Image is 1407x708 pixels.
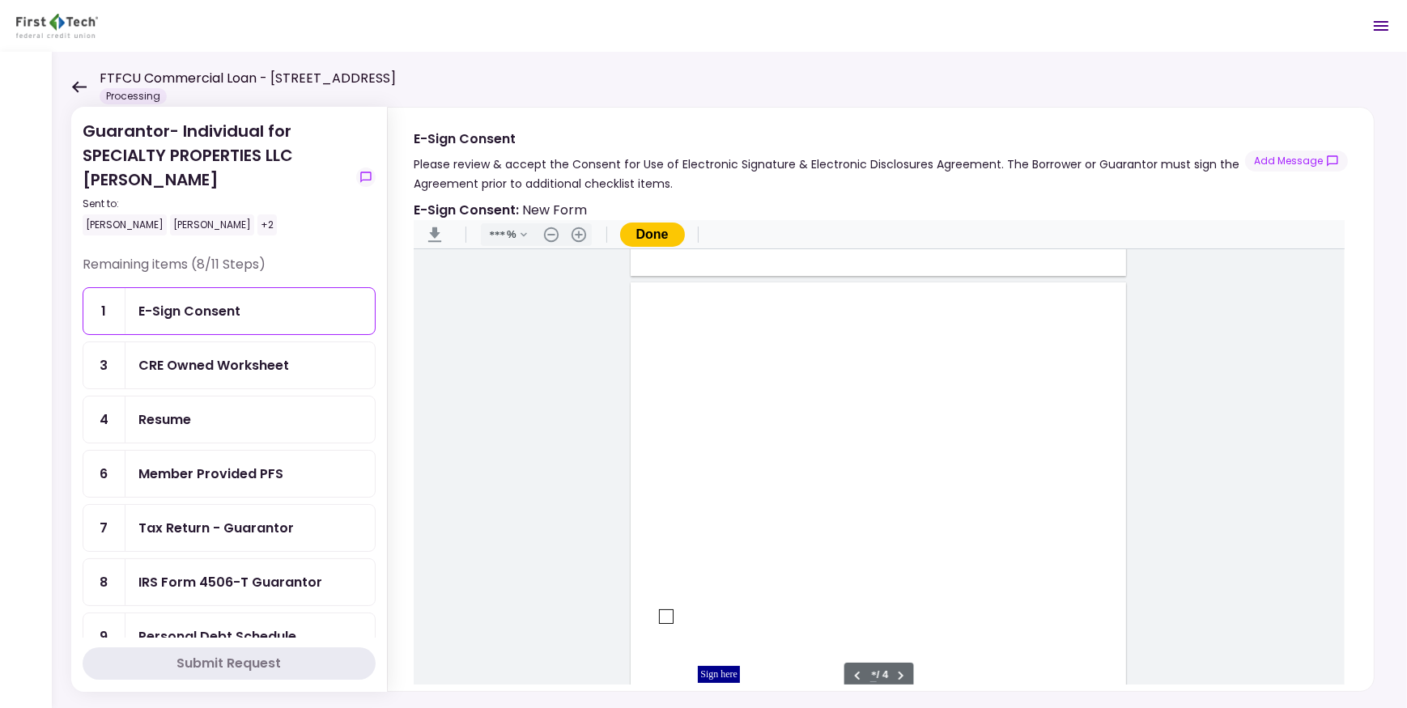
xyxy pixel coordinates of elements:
[1245,151,1348,172] button: show-messages
[83,197,350,211] div: Sent to:
[414,129,1245,149] div: E-Sign Consent
[83,613,376,660] a: 9Personal Debt Schedule
[414,155,1245,193] div: Please review & accept the Consent for Use of Electronic Signature & Electronic Disclosures Agree...
[83,288,125,334] div: 1
[138,355,289,375] div: CRE Owned Worksheet
[356,167,376,187] button: show-messages
[387,107,1375,692] div: E-Sign ConsentPlease review & accept the Consent for Use of Electronic Signature & Electronic Dis...
[1362,6,1401,45] button: Open menu
[83,558,376,606] a: 8IRS Form 4506-T Guarantor
[83,396,376,443] a: 4Resume
[83,647,376,680] button: Submit Request
[100,88,167,104] div: Processing
[138,464,283,484] div: Member Provided PFS
[83,287,376,335] a: 1E-Sign Consent
[100,69,396,88] h1: FTFCU Commercial Loan - [STREET_ADDRESS]
[83,255,376,287] div: Remaining items (8/11 Steps)
[257,214,277,235] div: +2
[170,214,254,235] div: [PERSON_NAME]
[138,301,240,321] div: E-Sign Consent
[16,14,98,38] img: Partner icon
[83,119,350,235] div: Guarantor- Individual for SPECIALTY PROPERTIES LLC [PERSON_NAME]
[83,396,125,443] div: 4
[83,559,125,605] div: 8
[138,409,191,430] div: Resume
[138,626,296,647] div: Personal Debt Schedule
[83,450,376,498] a: 6Member Provided PFS
[83,451,125,497] div: 6
[83,214,167,235] div: [PERSON_NAME]
[138,572,322,592] div: IRS Form 4506-T Guarantor
[83,504,376,552] a: 7Tax Return - Guarantor
[177,654,282,673] div: Submit Request
[83,341,376,389] a: 3CRE Owned Worksheet
[83,505,125,551] div: 7
[83,613,125,659] div: 9
[414,200,587,220] div: New Form
[138,518,294,538] div: Tax Return - Guarantor
[414,201,519,219] strong: E-Sign Consent :
[83,342,125,388] div: 3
